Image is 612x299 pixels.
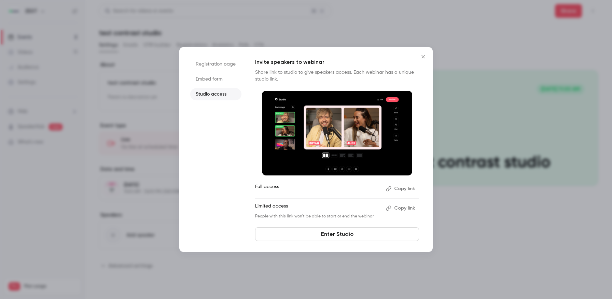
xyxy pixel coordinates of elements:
p: Limited access [255,203,380,214]
button: Copy link [383,183,419,194]
button: Close [416,50,430,63]
p: Full access [255,183,380,194]
li: Studio access [190,88,241,100]
p: Invite speakers to webinar [255,58,419,66]
p: Share link to studio to give speakers access. Each webinar has a unique studio link. [255,69,419,83]
li: Embed form [190,73,241,85]
button: Copy link [383,203,419,214]
img: Invite speakers to webinar [262,91,412,175]
p: People with this link won't be able to start or end the webinar [255,214,380,219]
a: Enter Studio [255,227,419,241]
li: Registration page [190,58,241,70]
